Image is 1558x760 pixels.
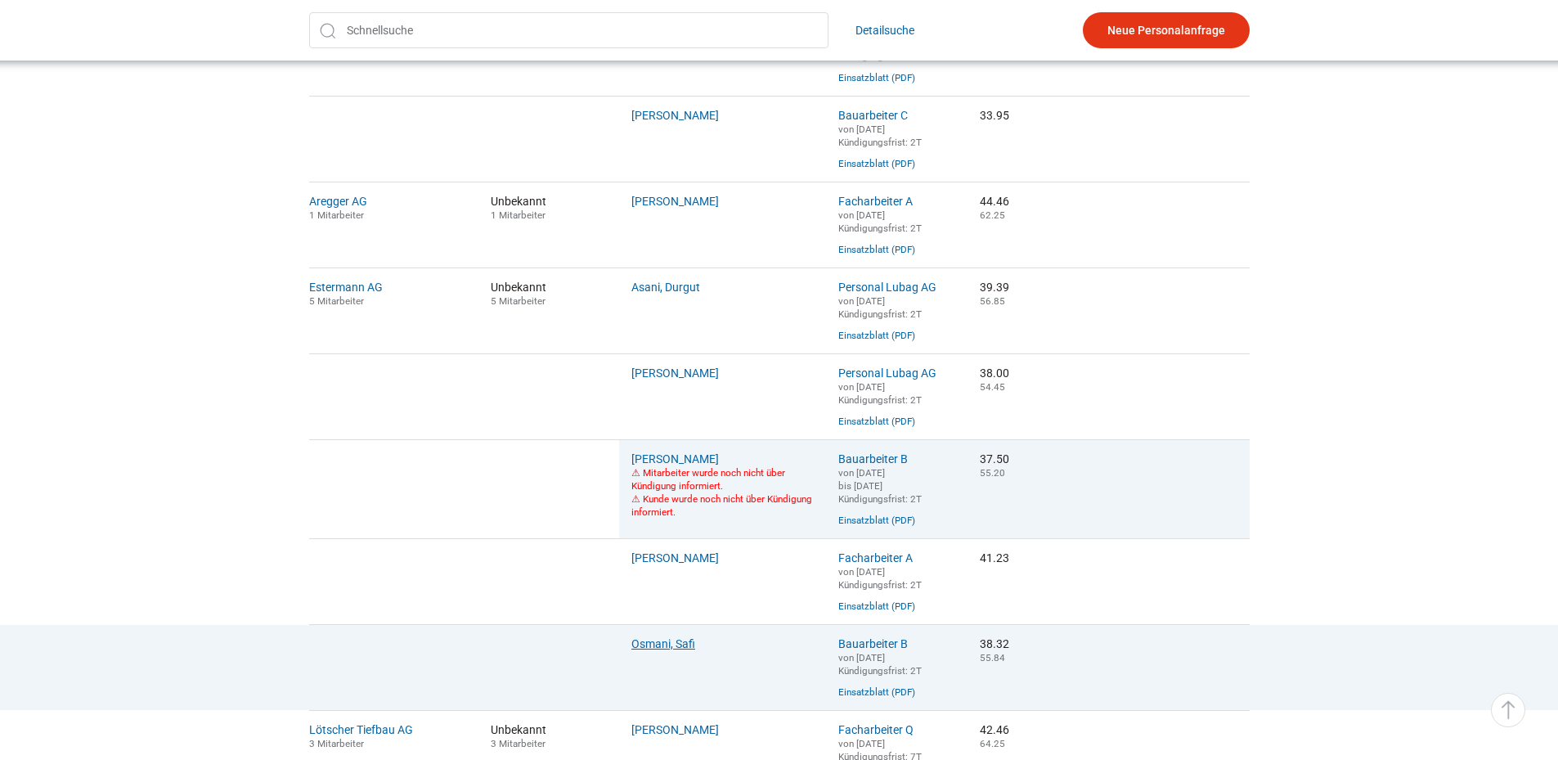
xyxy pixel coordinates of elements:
[838,551,913,564] a: Facharbeiter A
[309,295,364,307] small: 5 Mitarbeiter
[838,686,915,698] a: Einsatzblatt (PDF)
[309,738,364,749] small: 3 Mitarbeiter
[491,738,546,749] small: 3 Mitarbeiter
[980,452,1009,465] nobr: 37.50
[980,738,1005,749] small: 64.25
[491,295,546,307] small: 5 Mitarbeiter
[838,367,936,380] a: Personal Lubag AG
[980,209,1005,221] small: 62.25
[838,452,908,465] a: Bauarbeiter B
[980,367,1009,380] nobr: 38.00
[491,209,546,221] small: 1 Mitarbeiter
[631,637,695,650] a: Osmani, Safi
[309,281,383,294] a: Estermann AG
[838,416,915,427] a: Einsatzblatt (PDF)
[838,281,936,294] a: Personal Lubag AG
[838,244,915,255] a: Einsatzblatt (PDF)
[631,467,785,492] font: ⚠ Mitarbeiter wurde noch nicht über Kündigung informiert.
[631,367,719,380] a: [PERSON_NAME]
[491,281,608,307] span: Unbekannt
[838,652,922,677] small: von [DATE] Kündigungsfrist: 2T
[631,551,719,564] a: [PERSON_NAME]
[838,124,922,148] small: von [DATE] Kündigungsfrist: 2T
[491,723,608,749] span: Unbekannt
[838,381,922,406] small: von [DATE] Kündigungsfrist: 2T
[838,295,922,320] small: von [DATE] Kündigungsfrist: 2T
[631,109,719,122] a: [PERSON_NAME]
[838,330,915,341] a: Einsatzblatt (PDF)
[1491,693,1525,727] a: ▵ Nach oben
[309,195,367,208] a: Aregger AG
[309,209,364,221] small: 1 Mitarbeiter
[838,600,915,612] a: Einsatzblatt (PDF)
[980,109,1009,122] nobr: 33.95
[838,566,922,591] small: von [DATE] Kündigungsfrist: 2T
[838,723,914,736] a: Facharbeiter Q
[309,12,828,48] input: Schnellsuche
[980,637,1009,650] nobr: 38.32
[838,195,913,208] a: Facharbeiter A
[309,723,413,736] a: Lötscher Tiefbau AG
[491,195,608,221] span: Unbekannt
[980,281,1009,294] nobr: 39.39
[838,72,915,83] a: Einsatzblatt (PDF)
[1083,12,1250,48] a: Neue Personalanfrage
[838,637,908,650] a: Bauarbeiter B
[980,652,1005,663] small: 55.84
[838,158,915,169] a: Einsatzblatt (PDF)
[980,467,1005,479] small: 55.20
[980,295,1005,307] small: 56.85
[631,195,719,208] a: [PERSON_NAME]
[855,12,914,48] a: Detailsuche
[838,109,908,122] a: Bauarbeiter C
[838,515,915,526] a: Einsatzblatt (PDF)
[838,209,922,234] small: von [DATE] Kündigungsfrist: 2T
[980,723,1009,736] nobr: 42.46
[838,467,922,505] small: von [DATE] bis [DATE] Kündigungsfrist: 2T
[631,281,700,294] a: Asani, Durgut
[631,452,719,465] a: [PERSON_NAME]
[980,381,1005,393] small: 54.45
[980,551,1009,564] nobr: 41.23
[631,493,812,518] font: ⚠ Kunde wurde noch nicht über Kündigung informiert.
[980,195,1009,208] nobr: 44.46
[631,723,719,736] a: [PERSON_NAME]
